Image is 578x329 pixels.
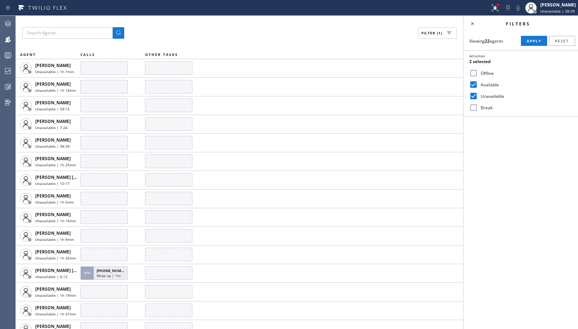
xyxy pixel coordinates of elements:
[35,256,76,261] span: Unavailable | 1h 35min
[80,264,130,282] button: [PHONE_NUMBER]Wrap up | 1m
[469,53,572,58] div: Activities
[35,311,76,316] span: Unavailable | 1h 37min
[527,38,541,43] span: Apply
[478,70,572,76] label: Offline
[35,230,71,236] span: [PERSON_NAME]
[97,273,121,278] span: Wrap up | 1m
[35,125,67,130] span: Unavailable | 7:24
[555,38,569,43] span: Reset
[469,38,503,44] span: Viewing agents
[540,9,575,14] span: Unavailable | 38:39
[35,274,67,279] span: Unavailable | 6:12
[549,36,575,46] button: Reset
[506,21,530,27] span: Filters
[35,62,71,68] span: [PERSON_NAME]
[20,52,36,57] span: AGENT
[145,52,178,57] span: OTHER TASKS
[35,81,71,87] span: [PERSON_NAME]
[35,69,74,74] span: Unavailable | 1h 7min
[521,36,547,46] button: Apply
[35,144,70,149] span: Unavailable | 38:39
[35,286,71,292] span: [PERSON_NAME]
[35,305,71,311] span: [PERSON_NAME]
[478,105,572,111] label: Break
[35,211,71,218] span: [PERSON_NAME]
[35,174,107,180] span: [PERSON_NAME] [PERSON_NAME]
[35,218,76,223] span: Unavailable | 1h 16min
[35,88,76,93] span: Unavailable | 1h 18min
[35,293,76,298] span: Unavailable | 1h 19min
[485,38,490,44] strong: 22
[35,106,70,111] span: Unavailable | 59:15
[97,268,129,273] span: [PHONE_NUMBER]
[478,93,572,99] label: Unavailable
[35,100,71,106] span: [PERSON_NAME]
[22,27,113,39] input: Search Agents
[35,137,71,143] span: [PERSON_NAME]
[418,27,457,39] button: Filter (1)
[80,52,95,57] span: CALLS
[35,181,70,186] span: Unavailable | 10:17
[35,267,107,273] span: [PERSON_NAME] [PERSON_NAME]
[35,156,71,162] span: [PERSON_NAME]
[35,249,71,255] span: [PERSON_NAME]
[540,2,576,8] div: [PERSON_NAME]
[35,193,71,199] span: [PERSON_NAME]
[421,30,442,35] span: Filter (1)
[478,82,572,88] label: Available
[469,58,491,65] span: 2 selected
[513,3,523,13] button: Mute
[35,118,71,124] span: [PERSON_NAME]
[35,237,74,242] span: Unavailable | 1h 9min
[35,200,74,205] span: Unavailable | 1h 5min
[35,162,76,167] span: Unavailable | 1h 25min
